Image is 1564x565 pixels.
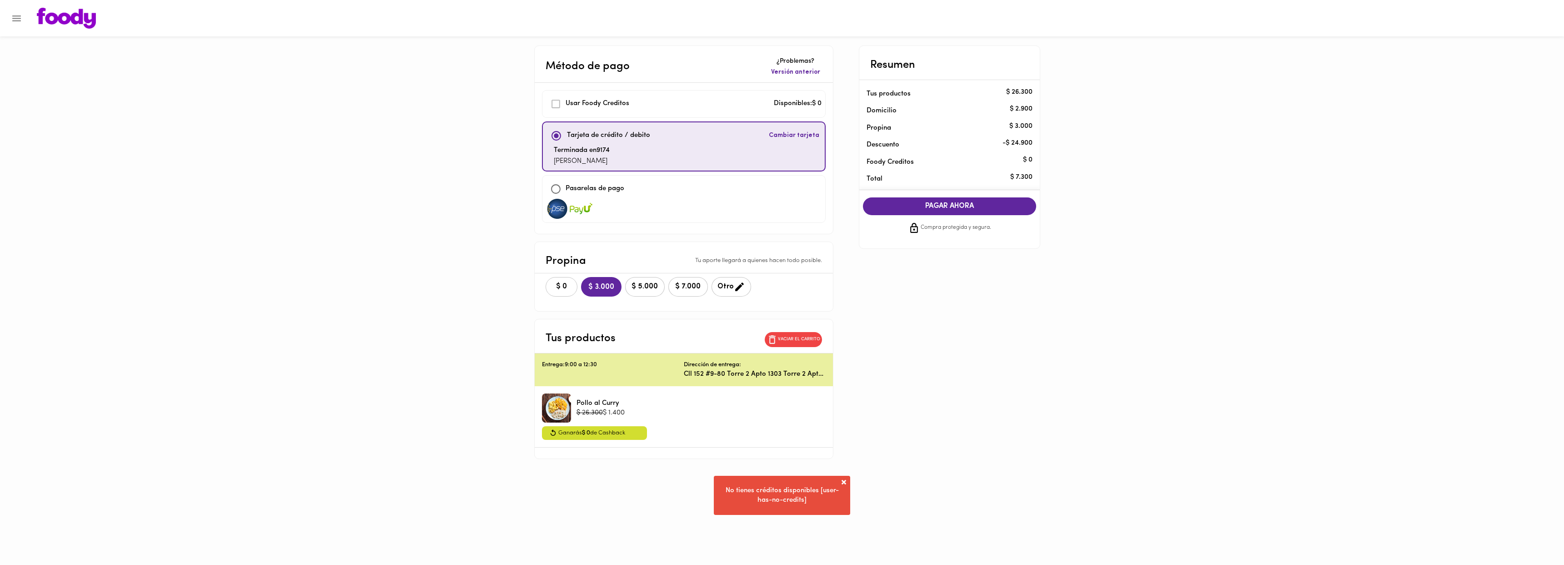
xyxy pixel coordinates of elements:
p: [PERSON_NAME] [554,156,610,167]
p: Foody Creditos [867,157,1018,167]
p: $ 7.300 [1010,172,1033,182]
p: $ 3.000 [1009,121,1033,131]
span: No tienes créditos disponibles [user-has-no-credits] [726,487,839,504]
button: PAGAR AHORA [863,197,1037,215]
span: Ganarás de Cashback [558,428,625,438]
span: $ 7.000 [674,282,702,291]
p: Dirección de entrega: [684,361,741,369]
span: $ 5.000 [631,282,659,291]
p: $ 2.900 [1010,104,1033,114]
img: visa [570,199,592,219]
p: Vaciar el carrito [778,336,820,343]
button: Versión anterior [769,66,822,79]
button: Menu [5,7,28,30]
p: Domicilio [867,106,897,116]
p: $ 26.300 [1006,87,1033,97]
button: Otro [712,277,751,297]
iframe: Messagebird Livechat Widget [1511,512,1555,556]
span: PAGAR AHORA [872,202,1028,211]
p: Cll 152 #9-80 Torre 2 Apto 1303 Torre 2 Apto 1303 - Conjunto Cedro Verde [684,369,826,379]
button: $ 7.000 [668,277,708,297]
p: Total [867,174,1018,184]
button: $ 5.000 [625,277,665,297]
p: Resumen [870,57,915,73]
span: $ 3.000 [588,283,614,292]
p: Descuento [867,140,899,150]
p: Tus productos [546,330,616,347]
span: $ 0 [582,430,590,436]
p: Entrega: 9:00 a 12:30 [542,361,684,369]
p: $ 1.400 [603,408,625,418]
p: Terminada en 9174 [554,146,610,156]
span: $ 0 [551,282,571,291]
p: Usar Foody Creditos [566,99,629,109]
button: $ 3.000 [581,277,622,297]
img: logo.png [37,8,96,29]
p: Método de pago [546,58,630,75]
span: Cambiar tarjeta [769,131,819,140]
span: Compra protegida y segura. [921,223,991,232]
p: Propina [546,253,586,269]
button: Cambiar tarjeta [767,126,821,146]
span: Versión anterior [771,68,820,77]
div: Pollo al Curry [542,393,571,423]
p: $ 26.300 [576,408,603,418]
p: ¿Problemas? [769,57,822,66]
p: Tu aporte llegará a quienes hacen todo posible. [695,257,822,265]
p: Tarjeta de crédito / debito [567,131,650,141]
p: Propina [867,123,1018,133]
p: Tus productos [867,89,1018,99]
img: visa [546,199,569,219]
button: Vaciar el carrito [765,332,822,347]
p: Pasarelas de pago [566,184,624,194]
p: Pollo al Curry [576,399,625,408]
p: Disponibles: $ 0 [774,99,822,109]
span: Otro [717,281,745,293]
p: - $ 24.900 [1003,138,1033,148]
button: $ 0 [546,277,577,297]
p: $ 0 [1023,156,1033,165]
